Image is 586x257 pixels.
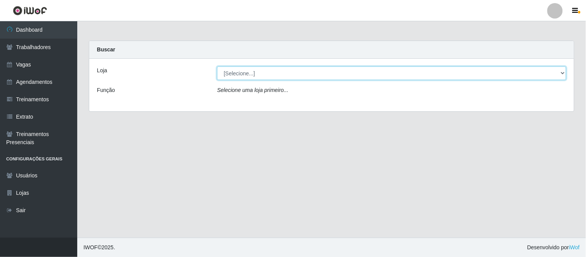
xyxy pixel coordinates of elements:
[217,87,288,93] i: Selecione uma loja primeiro...
[97,66,107,75] label: Loja
[13,6,47,15] img: CoreUI Logo
[83,243,115,252] span: © 2025 .
[97,86,115,94] label: Função
[97,46,115,53] strong: Buscar
[527,243,580,252] span: Desenvolvido por
[569,244,580,250] a: iWof
[83,244,98,250] span: IWOF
